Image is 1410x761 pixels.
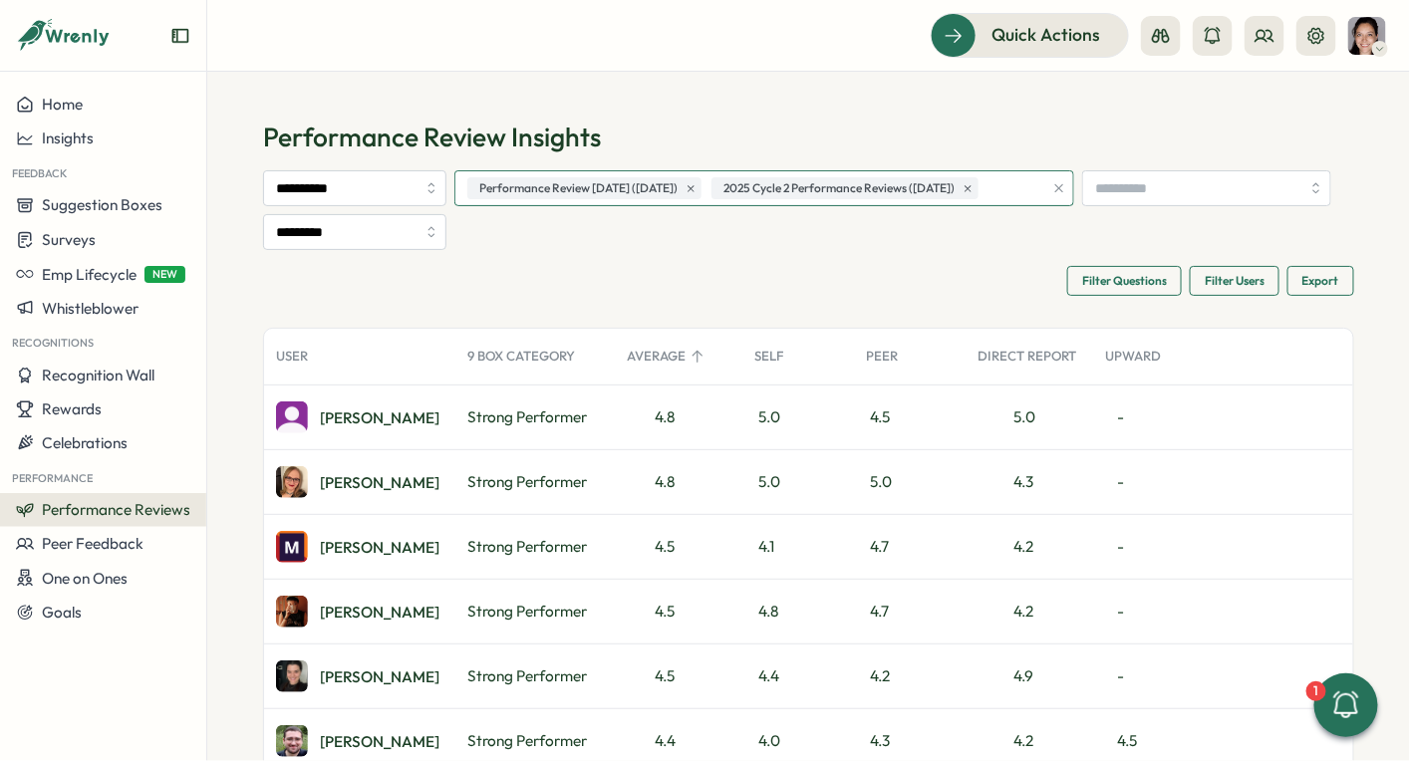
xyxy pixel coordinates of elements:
[1093,450,1205,514] div: -
[1013,730,1033,752] div: 4.2
[42,128,94,147] span: Insights
[1205,267,1265,295] span: Filter Users
[42,569,128,588] span: One on Ones
[1093,385,1205,449] div: -
[276,466,308,498] img: Gwen Goetz
[455,580,615,643] div: Strong Performer
[1013,536,1033,558] div: 4.2
[1306,681,1326,701] div: 1
[1314,673,1378,737] button: 1
[42,603,82,622] span: Goals
[276,660,308,692] img: Rocky Fine
[276,531,439,563] a: Melanie Barker[PERSON_NAME]
[263,120,1354,154] h1: Performance Review Insights
[1013,665,1033,687] div: 4.9
[42,95,83,114] span: Home
[931,13,1129,57] button: Quick Actions
[320,475,439,490] div: [PERSON_NAME]
[615,644,742,708] div: 4.5
[854,450,966,514] div: 5.0
[276,466,439,498] a: Gwen Goetz[PERSON_NAME]
[320,410,439,425] div: [PERSON_NAME]
[170,26,190,46] button: Expand sidebar
[742,580,854,643] div: 4.8
[854,337,966,377] div: Peer
[854,385,966,449] div: 4.5
[479,179,678,198] span: Performance Review [DATE] ([DATE])
[42,366,154,384] span: Recognition Wall
[854,644,966,708] div: 4.2
[320,734,439,749] div: [PERSON_NAME]
[276,596,308,628] img: Sijia Yan
[276,401,439,433] a: Tallulah Kay[PERSON_NAME]
[966,337,1093,377] div: Direct Report
[320,669,439,684] div: [PERSON_NAME]
[455,337,615,377] div: 9 Box Category
[42,230,96,249] span: Surveys
[723,179,955,198] span: 2025 Cycle 2 Performance Reviews ([DATE])
[742,337,854,377] div: Self
[1093,337,1211,377] div: Upward
[455,450,615,514] div: Strong Performer
[264,337,455,377] div: User
[1093,580,1205,643] div: -
[276,725,439,757] a: Nick Burgan[PERSON_NAME]
[742,515,854,579] div: 4.1
[42,399,102,418] span: Rewards
[1082,267,1167,295] span: Filter Questions
[455,644,615,708] div: Strong Performer
[276,660,439,692] a: Rocky Fine[PERSON_NAME]
[1348,17,1386,55] img: India Bastien
[320,605,439,620] div: [PERSON_NAME]
[1190,266,1279,296] button: Filter Users
[1013,601,1033,623] div: 4.2
[742,644,854,708] div: 4.4
[742,450,854,514] div: 5.0
[1093,515,1205,579] div: -
[276,725,308,757] img: Nick Burgan
[1287,266,1354,296] button: Export
[42,265,137,284] span: Emp Lifecycle
[455,515,615,579] div: Strong Performer
[1013,471,1033,493] div: 4.3
[854,580,966,643] div: 4.7
[615,450,742,514] div: 4.8
[320,540,439,555] div: [PERSON_NAME]
[615,337,742,377] div: Average
[42,433,128,452] span: Celebrations
[1302,267,1339,295] span: Export
[276,401,308,433] img: Tallulah Kay
[42,299,139,318] span: Whistleblower
[615,580,742,643] div: 4.5
[991,22,1100,48] span: Quick Actions
[1093,644,1205,708] div: -
[276,531,308,563] img: Melanie Barker
[1067,266,1182,296] button: Filter Questions
[455,385,615,449] div: Strong Performer
[615,385,742,449] div: 4.8
[42,500,190,519] span: Performance Reviews
[854,515,966,579] div: 4.7
[42,195,162,214] span: Suggestion Boxes
[42,534,143,553] span: Peer Feedback
[276,596,439,628] a: Sijia Yan[PERSON_NAME]
[1013,406,1035,428] div: 5.0
[144,266,185,283] span: NEW
[615,515,742,579] div: 4.5
[742,385,854,449] div: 5.0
